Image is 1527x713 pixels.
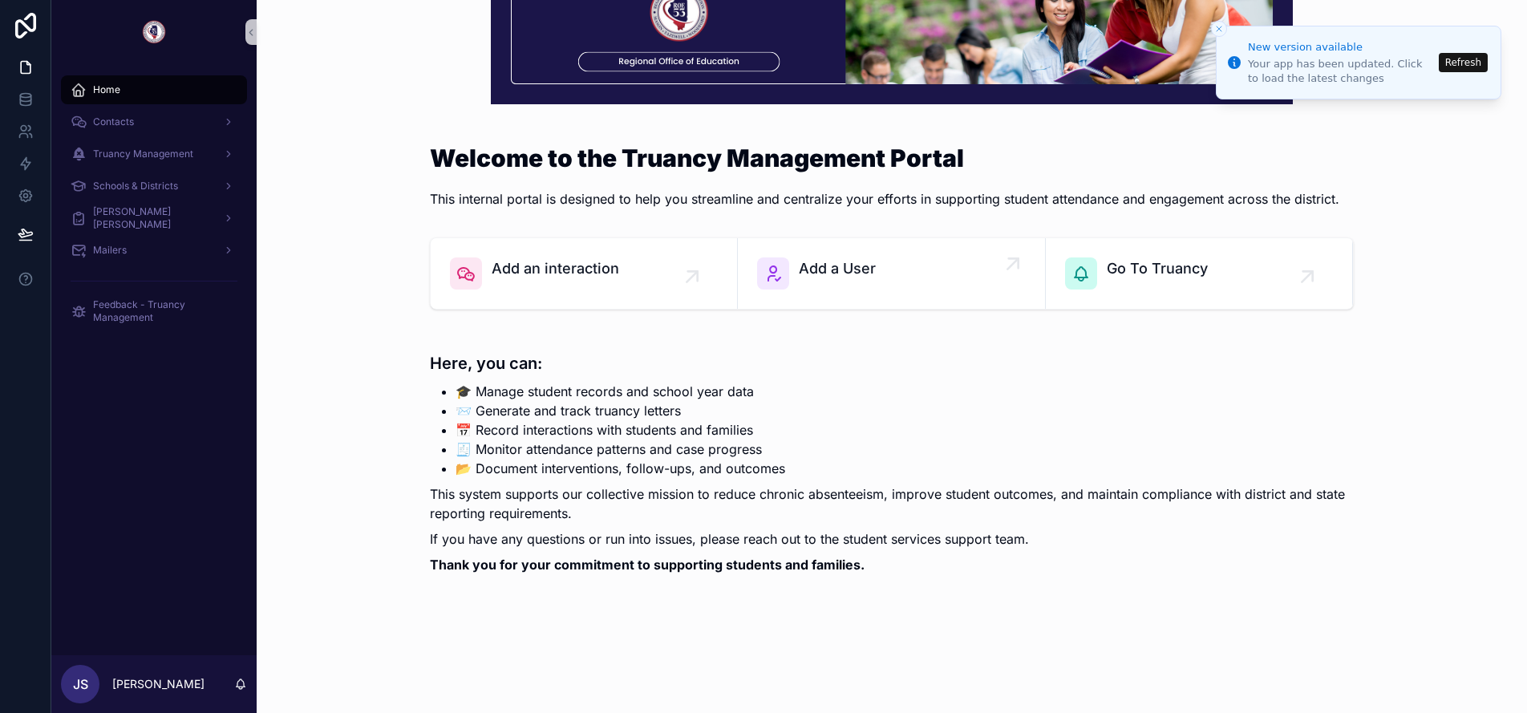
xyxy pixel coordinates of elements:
[492,257,619,280] span: Add an interaction
[430,146,1354,170] h1: Welcome to the Truancy Management Portal
[1211,21,1227,37] button: Close toast
[73,675,88,694] span: JS
[141,19,167,45] img: App logo
[431,238,738,309] a: Add an interaction
[61,107,247,136] a: Contacts
[51,64,257,346] div: scrollable content
[456,401,1354,420] li: 📨 Generate and track truancy letters
[61,75,247,104] a: Home
[430,189,1354,209] p: This internal portal is designed to help you streamline and centralize your efforts in supporting...
[1248,39,1434,55] div: New version available
[456,440,1354,459] li: 🧾 Monitor attendance patterns and case progress
[1248,57,1434,86] div: Your app has been updated. Click to load the latest changes
[61,172,247,201] a: Schools & Districts
[430,529,1354,549] p: If you have any questions or run into issues, please reach out to the student services support team.
[61,297,247,326] a: Feedback - Truancy Management
[456,382,1354,401] li: 🎓 Manage student records and school year data
[1046,238,1353,309] a: Go To Truancy
[456,459,1354,478] li: 📂 Document interventions, follow-ups, and outcomes
[738,238,1045,309] a: Add a User
[430,484,1354,523] p: This system supports our collective mission to reduce chronic absenteeism, improve student outcom...
[93,205,210,231] span: [PERSON_NAME] [PERSON_NAME]
[93,148,193,160] span: Truancy Management
[93,244,127,257] span: Mailers
[93,298,231,324] span: Feedback - Truancy Management
[112,676,205,692] p: [PERSON_NAME]
[799,257,876,280] span: Add a User
[1439,53,1488,72] button: Refresh
[61,204,247,233] a: [PERSON_NAME] [PERSON_NAME]
[430,557,865,573] strong: Thank you for your commitment to supporting students and families.
[93,83,120,96] span: Home
[93,180,178,192] span: Schools & Districts
[430,351,1354,375] h3: Here, you can:
[456,420,1354,440] li: 📅 Record interactions with students and families
[61,236,247,265] a: Mailers
[1107,257,1208,280] span: Go To Truancy
[93,115,134,128] span: Contacts
[61,140,247,168] a: Truancy Management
